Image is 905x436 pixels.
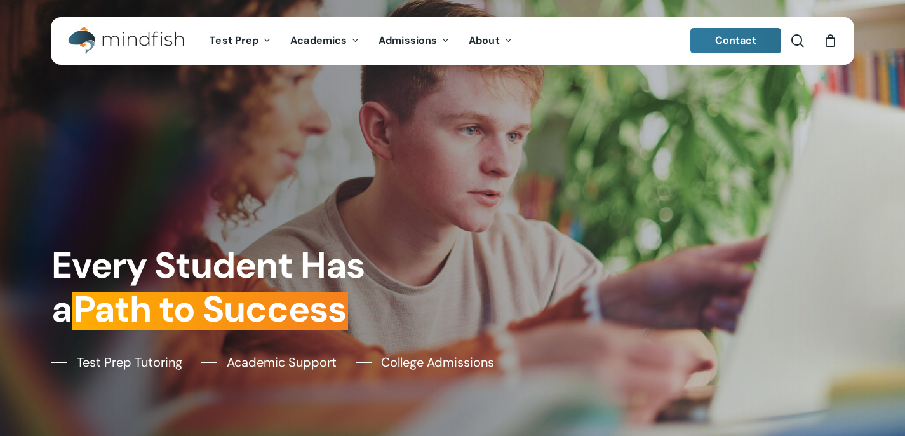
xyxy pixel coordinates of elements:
[51,17,854,65] header: Main Menu
[290,34,347,47] span: Academics
[715,34,757,47] span: Contact
[51,244,445,331] h1: Every Student Has a
[210,34,258,47] span: Test Prep
[459,36,522,46] a: About
[201,353,337,372] a: Academic Support
[823,34,837,48] a: Cart
[381,353,494,372] span: College Admissions
[77,353,182,372] span: Test Prep Tutoring
[281,36,369,46] a: Academics
[72,285,348,333] em: Path to Success
[227,353,337,372] span: Academic Support
[200,36,281,46] a: Test Prep
[469,34,500,47] span: About
[379,34,437,47] span: Admissions
[51,353,182,372] a: Test Prep Tutoring
[690,28,782,53] a: Contact
[200,17,521,65] nav: Main Menu
[356,353,494,372] a: College Admissions
[369,36,459,46] a: Admissions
